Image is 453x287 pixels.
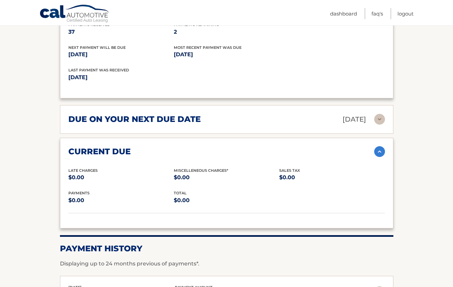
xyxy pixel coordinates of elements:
[174,168,228,173] span: Miscelleneous Charges*
[174,50,279,59] p: [DATE]
[397,8,414,19] a: Logout
[39,4,110,24] a: Cal Automotive
[279,168,300,173] span: Sales Tax
[68,147,131,157] h2: current due
[174,45,241,50] span: Most Recent Payment Was Due
[174,173,279,182] p: $0.00
[68,173,174,182] p: $0.00
[68,196,174,205] p: $0.00
[68,191,90,195] span: payments
[60,244,393,254] h2: Payment History
[174,191,187,195] span: total
[68,73,227,82] p: [DATE]
[68,45,126,50] span: Next Payment will be due
[374,146,385,157] img: accordion-active.svg
[343,114,366,125] p: [DATE]
[371,8,383,19] a: FAQ's
[68,168,98,173] span: Late Charges
[68,114,201,124] h2: due on your next due date
[374,114,385,125] img: accordion-rest.svg
[68,50,174,59] p: [DATE]
[174,27,279,37] p: 2
[68,68,129,72] span: Last Payment was received
[174,196,279,205] p: $0.00
[68,27,174,37] p: 37
[330,8,357,19] a: Dashboard
[279,173,385,182] p: $0.00
[60,260,393,268] p: Displaying up to 24 months previous of payments*.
